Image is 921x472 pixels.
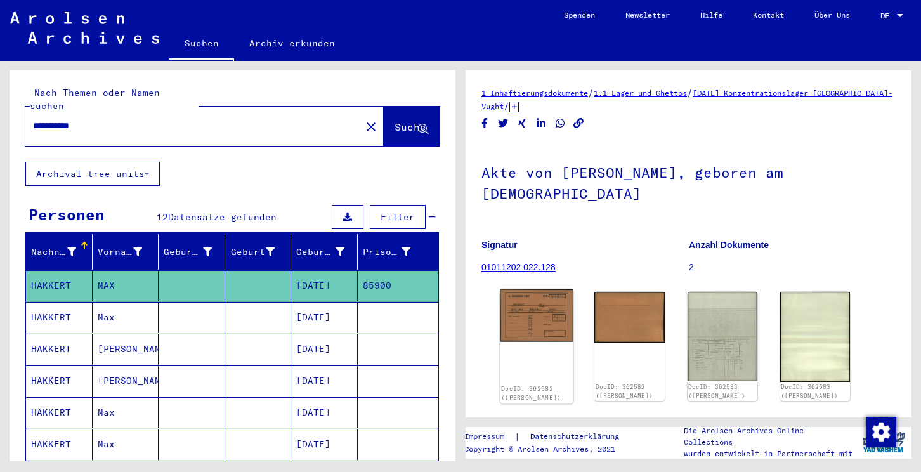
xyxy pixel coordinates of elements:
[291,397,358,428] mat-cell: [DATE]
[230,242,291,262] div: Geburt‏
[98,242,159,262] div: Vorname
[572,115,585,131] button: Copy link
[291,270,358,301] mat-cell: [DATE]
[93,365,159,397] mat-cell: [PERSON_NAME]
[358,234,439,270] mat-header-cell: Prisoner #
[31,246,76,259] div: Nachname
[688,292,757,381] img: 001.jpg
[781,383,838,399] a: DocID: 362583 ([PERSON_NAME])
[291,429,358,460] mat-cell: [DATE]
[464,443,634,455] p: Copyright © Arolsen Archives, 2021
[395,121,426,133] span: Suche
[26,302,93,333] mat-cell: HAKKERT
[358,270,439,301] mat-cell: 85900
[481,143,896,220] h1: Akte von [PERSON_NAME], geboren am [DEMOGRAPHIC_DATA]
[384,107,440,146] button: Suche
[93,234,159,270] mat-header-cell: Vorname
[481,262,556,272] a: 01011202 022.128
[363,119,379,134] mat-icon: close
[93,334,159,365] mat-cell: [PERSON_NAME]
[26,234,93,270] mat-header-cell: Nachname
[684,448,856,459] p: wurden entwickelt in Partnerschaft mit
[157,211,168,223] span: 12
[481,88,588,98] a: 1 Inhaftierungsdokumente
[554,115,567,131] button: Share on WhatsApp
[481,240,518,250] b: Signatur
[520,430,634,443] a: Datenschutzerklärung
[296,242,360,262] div: Geburtsdatum
[225,234,292,270] mat-header-cell: Geburt‏
[516,115,529,131] button: Share on Xing
[164,242,228,262] div: Geburtsname
[230,246,275,259] div: Geburt‏
[596,383,653,399] a: DocID: 362582 ([PERSON_NAME])
[25,162,160,186] button: Archival tree units
[168,211,277,223] span: Datensätze gefunden
[464,430,514,443] a: Impressum
[98,246,143,259] div: Vorname
[684,425,856,448] p: Die Arolsen Archives Online-Collections
[26,397,93,428] mat-cell: HAKKERT
[866,417,896,447] img: Zustimmung ändern
[687,87,693,98] span: /
[588,87,594,98] span: /
[688,383,745,399] a: DocID: 362583 ([PERSON_NAME])
[164,246,212,259] div: Geburtsname
[370,205,426,229] button: Filter
[291,302,358,333] mat-cell: [DATE]
[478,115,492,131] button: Share on Facebook
[363,242,427,262] div: Prisoner #
[594,292,664,343] img: 002.jpg
[594,88,687,98] a: 1.1 Lager und Ghettos
[504,100,509,112] span: /
[26,270,93,301] mat-cell: HAKKERT
[291,234,358,270] mat-header-cell: Geburtsdatum
[10,12,159,44] img: Arolsen_neg.svg
[93,302,159,333] mat-cell: Max
[26,365,93,397] mat-cell: HAKKERT
[30,87,160,112] mat-label: Nach Themen oder Namen suchen
[234,28,350,58] a: Archiv erkunden
[296,246,344,259] div: Geburtsdatum
[497,115,510,131] button: Share on Twitter
[363,246,411,259] div: Prisoner #
[780,292,850,381] img: 002.jpg
[860,426,908,458] img: yv_logo.png
[26,429,93,460] mat-cell: HAKKERT
[26,334,93,365] mat-cell: HAKKERT
[169,28,234,61] a: Suchen
[93,429,159,460] mat-cell: Max
[381,211,415,223] span: Filter
[500,289,573,342] img: 001.jpg
[31,242,92,262] div: Nachname
[291,365,358,397] mat-cell: [DATE]
[464,430,634,443] div: |
[535,115,548,131] button: Share on LinkedIn
[291,334,358,365] mat-cell: [DATE]
[880,11,894,20] span: DE
[159,234,225,270] mat-header-cell: Geburtsname
[689,261,896,274] p: 2
[93,397,159,428] mat-cell: Max
[358,114,384,139] button: Clear
[29,203,105,226] div: Personen
[689,240,769,250] b: Anzahl Dokumente
[501,385,561,402] a: DocID: 362582 ([PERSON_NAME])
[93,270,159,301] mat-cell: MAX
